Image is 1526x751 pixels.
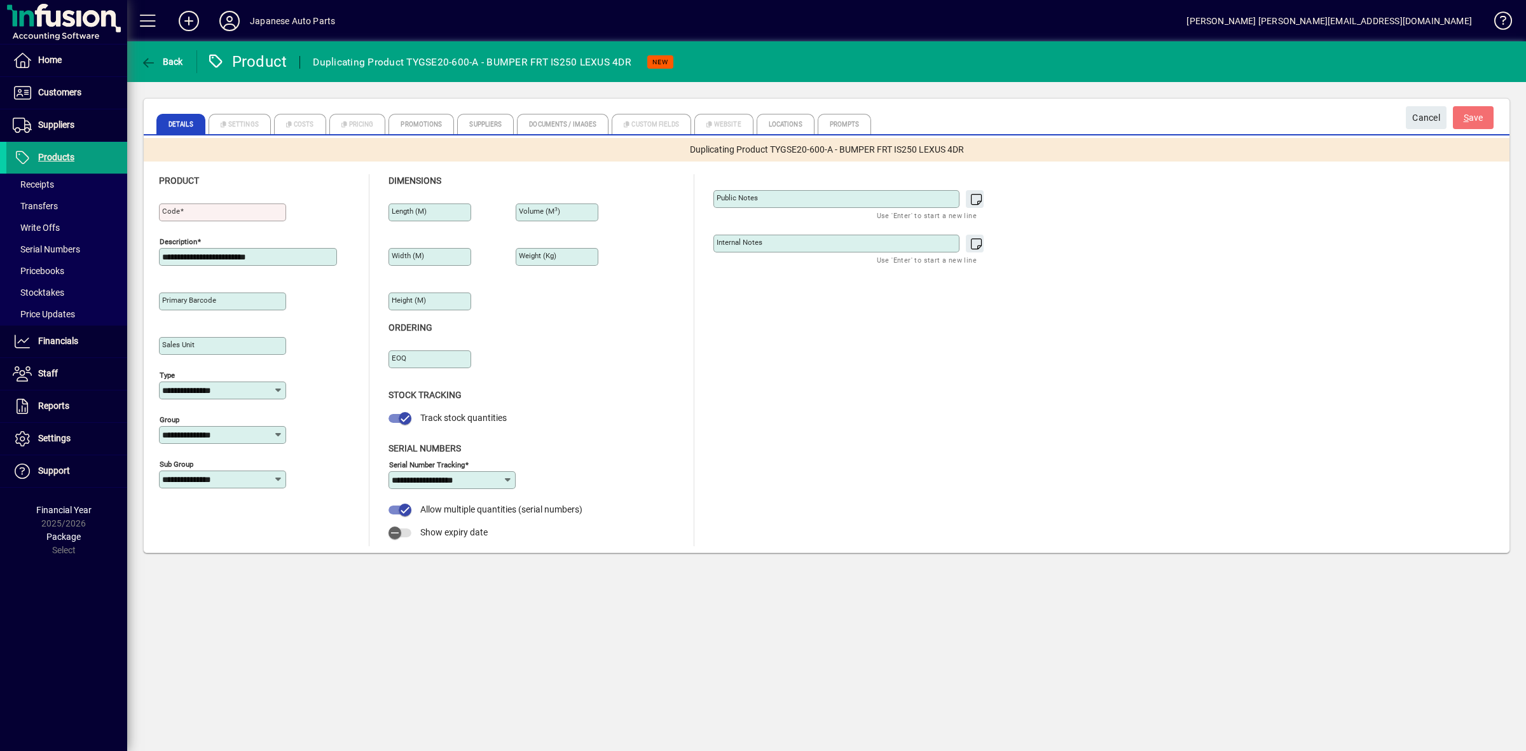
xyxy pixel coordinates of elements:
[13,201,58,211] span: Transfers
[160,415,179,424] mat-label: Group
[36,505,92,515] span: Financial Year
[6,174,127,195] a: Receipts
[6,423,127,455] a: Settings
[6,455,127,487] a: Support
[160,237,197,246] mat-label: Description
[389,460,465,469] mat-label: Serial Number tracking
[137,50,186,73] button: Back
[162,296,216,305] mat-label: Primary barcode
[420,413,507,423] span: Track stock quantities
[38,368,58,378] span: Staff
[6,303,127,325] a: Price Updates
[392,207,427,216] mat-label: Length (m)
[207,52,287,72] div: Product
[38,152,74,162] span: Products
[1406,106,1447,129] button: Cancel
[6,45,127,76] a: Home
[168,10,209,32] button: Add
[162,207,180,216] mat-label: Code
[38,55,62,65] span: Home
[38,336,78,346] span: Financials
[1464,113,1469,123] span: S
[162,340,195,349] mat-label: Sales unit
[1412,107,1440,128] span: Cancel
[554,206,558,212] sup: 3
[1464,107,1483,128] span: ave
[13,223,60,233] span: Write Offs
[13,266,64,276] span: Pricebooks
[877,208,977,223] mat-hint: Use 'Enter' to start a new line
[13,244,80,254] span: Serial Numbers
[420,504,582,514] span: Allow multiple quantities (serial numbers)
[388,390,462,400] span: Stock Tracking
[6,195,127,217] a: Transfers
[6,326,127,357] a: Financials
[6,358,127,390] a: Staff
[6,390,127,422] a: Reports
[127,50,197,73] app-page-header-button: Back
[392,354,406,362] mat-label: EOQ
[313,52,631,72] div: Duplicating Product TYGSE20-600-A - BUMPER FRT IS250 LEXUS 4DR
[159,176,199,186] span: Product
[38,433,71,443] span: Settings
[1186,11,1472,31] div: [PERSON_NAME] [PERSON_NAME][EMAIL_ADDRESS][DOMAIN_NAME]
[717,238,762,247] mat-label: Internal Notes
[38,465,70,476] span: Support
[6,260,127,282] a: Pricebooks
[209,10,250,32] button: Profile
[38,87,81,97] span: Customers
[6,109,127,141] a: Suppliers
[160,371,175,380] mat-label: Type
[13,309,75,319] span: Price Updates
[519,251,556,260] mat-label: Weight (Kg)
[392,296,426,305] mat-label: Height (m)
[388,322,432,333] span: Ordering
[690,143,964,156] span: Duplicating Product TYGSE20-600-A - BUMPER FRT IS250 LEXUS 4DR
[250,11,335,31] div: Japanese Auto Parts
[392,251,424,260] mat-label: Width (m)
[38,401,69,411] span: Reports
[6,238,127,260] a: Serial Numbers
[388,443,461,453] span: Serial Numbers
[1485,3,1510,44] a: Knowledge Base
[141,57,183,67] span: Back
[6,282,127,303] a: Stocktakes
[388,176,441,186] span: Dimensions
[6,77,127,109] a: Customers
[717,193,758,202] mat-label: Public Notes
[13,287,64,298] span: Stocktakes
[6,217,127,238] a: Write Offs
[1453,106,1494,129] button: Save
[652,58,668,66] span: NEW
[160,460,193,469] mat-label: Sub group
[877,252,977,267] mat-hint: Use 'Enter' to start a new line
[46,532,81,542] span: Package
[38,120,74,130] span: Suppliers
[13,179,54,189] span: Receipts
[519,207,560,216] mat-label: Volume (m )
[420,527,488,537] span: Show expiry date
